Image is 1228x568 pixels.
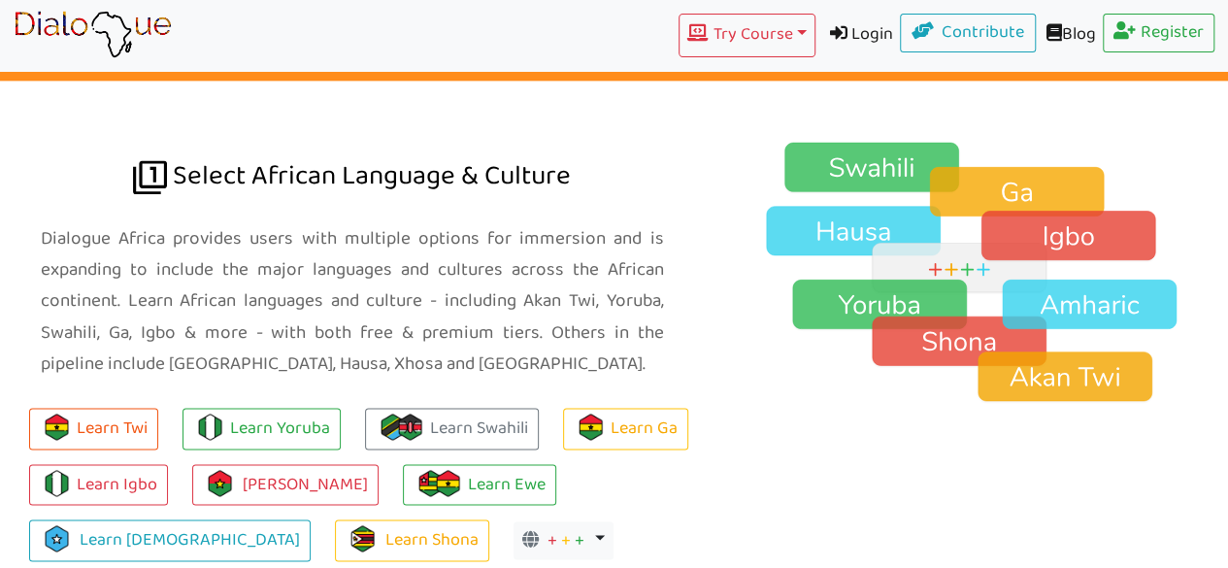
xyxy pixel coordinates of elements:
button: Learn Twi [29,408,158,450]
img: Twi language, Yoruba, Hausa, Fante, Igbo, Swahili, Amharic, Shona [733,141,1228,404]
span: + [560,525,570,555]
img: learn African language platform app [14,11,172,59]
img: zimbabwe.93903875.png [349,525,376,551]
img: flag-nigeria.710e75b6.png [44,470,70,496]
a: Learn Shona [335,519,489,561]
img: somalia.d5236246.png [44,525,70,551]
span: + [547,525,556,555]
button: Try Course [679,14,814,57]
a: Learn [DEMOGRAPHIC_DATA] [29,519,311,561]
img: flag-ghana.106b55d9.png [578,414,604,440]
a: Learn Swahili [365,408,539,450]
img: flag-ghana.106b55d9.png [435,470,461,496]
img: flag-ghana.106b55d9.png [44,414,70,440]
a: Learn Ewe [403,464,556,506]
a: Blog [1036,14,1103,57]
img: flag-nigeria.710e75b6.png [197,414,223,440]
a: Learn Yoruba [183,408,341,450]
a: Contribute [900,14,1036,52]
a: Register [1103,14,1215,52]
a: Learn Igbo [29,464,168,506]
img: togo.0c01db91.png [417,470,444,496]
h2: Select African Language & Culture [41,81,663,214]
img: flag-tanzania.fe228584.png [380,414,406,440]
p: Dialogue Africa provides users with multiple options for immersion and is expanding to include th... [41,223,663,380]
a: Login [815,14,901,57]
img: african language dialogue [133,160,167,194]
img: kenya.f9bac8fe.png [397,414,423,440]
button: + + + [514,521,614,560]
a: Learn Ga [563,408,688,450]
span: + [574,525,583,555]
img: burkina-faso.42b537ce.png [207,470,233,496]
a: [PERSON_NAME] [192,464,379,506]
